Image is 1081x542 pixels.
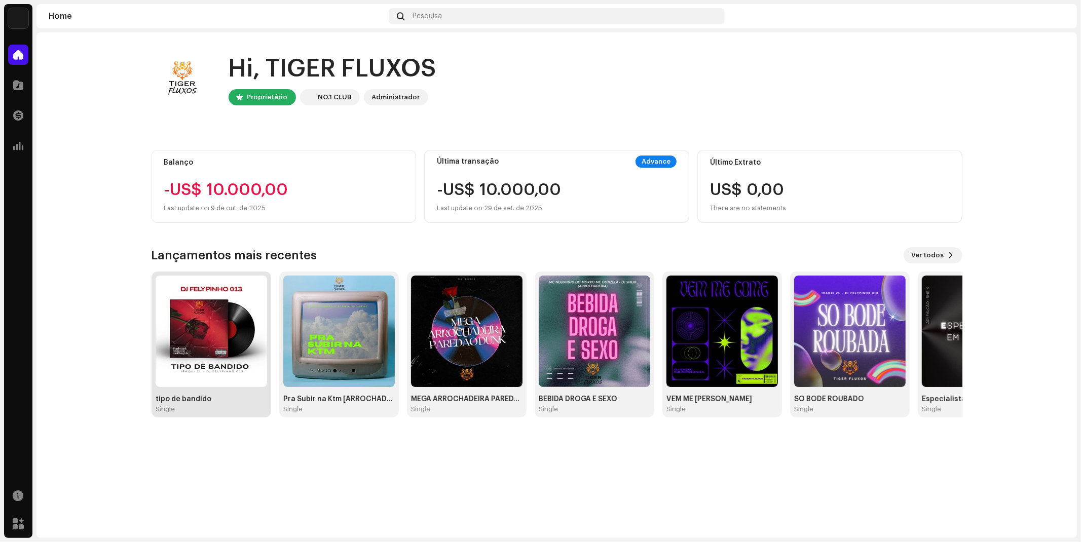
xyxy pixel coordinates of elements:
[666,276,778,387] img: 6eb9edd9-625e-485b-93de-430d9f478451
[152,247,317,263] h3: Lançamentos mais recentes
[372,91,420,103] div: Administrador
[49,12,385,20] div: Home
[156,405,175,413] div: Single
[437,158,499,166] div: Última transação
[318,91,352,103] div: NO.1 CLUB
[8,8,28,28] img: 2df20071-446d-447b-8888-ce1274353b08
[912,245,944,265] span: Ver todos
[636,156,677,168] div: Advance
[904,247,962,263] button: Ver todos
[710,202,786,214] div: There are no statements
[283,405,303,413] div: Single
[666,395,778,403] div: VEM ME [PERSON_NAME]
[794,405,813,413] div: Single
[283,395,395,403] div: Pra Subir na Ktm [ARROCHADEIRA]
[922,276,1033,387] img: 41573e3e-931c-4760-b31a-176da333df04
[922,405,941,413] div: Single
[411,405,430,413] div: Single
[302,91,314,103] img: 2df20071-446d-447b-8888-ce1274353b08
[1049,8,1065,24] img: d3dc03cc-8e69-4ef2-954d-8ae858b8f253
[437,202,561,214] div: Last update on 29 de set. de 2025
[152,49,212,109] img: d3dc03cc-8e69-4ef2-954d-8ae858b8f253
[794,395,906,403] div: SO BODE ROUBADO
[413,12,442,20] span: Pesquisa
[710,159,950,167] div: Último Extrato
[411,276,523,387] img: f68d0bc0-e94e-4efd-b108-6c6dea74689d
[164,159,404,167] div: Balanço
[229,53,436,85] div: Hi, TIGER FLUXOS
[152,150,417,223] re-o-card-value: Balanço
[922,395,1033,403] div: Especialista em [GEOGRAPHIC_DATA]
[164,202,404,214] div: Last update on 9 de out. de 2025
[539,405,558,413] div: Single
[156,395,267,403] div: tipo de bandido
[411,395,523,403] div: MEGA ARROCHADEIRA PAREDÃO DUNK
[156,276,267,387] img: 49115336-6191-459e-a482-a2b6cde291a1
[794,276,906,387] img: 5851b784-b12c-4f8e-adf8-2d74b1d34d61
[283,276,395,387] img: 94e2930a-d779-443d-bfeb-8948acba044c
[539,276,650,387] img: b6d04628-0592-41e2-88f9-1c62633116e1
[539,395,650,403] div: BEBIDA DROGA E SEXO
[247,91,288,103] div: Proprietário
[666,405,686,413] div: Single
[697,150,962,223] re-o-card-value: Último Extrato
